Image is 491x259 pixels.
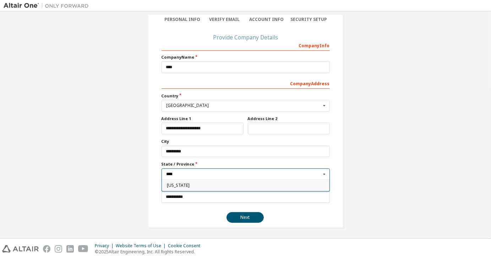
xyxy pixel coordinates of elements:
[167,103,321,108] div: [GEOGRAPHIC_DATA]
[95,243,116,249] div: Privacy
[43,245,50,253] img: facebook.svg
[66,245,74,253] img: linkedin.svg
[248,116,330,122] label: Address Line 2
[162,39,330,51] div: Company Info
[162,54,330,60] label: Company Name
[162,161,330,167] label: State / Province
[116,243,168,249] div: Website Terms of Use
[95,249,204,255] p: © 2025 Altair Engineering, Inc. All Rights Reserved.
[227,212,264,223] button: Next
[2,245,39,253] img: altair_logo.svg
[162,35,330,39] div: Provide Company Details
[162,93,330,99] label: Country
[168,243,204,249] div: Cookie Consent
[162,139,330,144] label: City
[167,183,324,188] span: [US_STATE]
[288,17,330,22] div: Security Setup
[162,116,244,122] label: Address Line 1
[4,2,92,9] img: Altair One
[55,245,62,253] img: instagram.svg
[162,17,204,22] div: Personal Info
[203,17,246,22] div: Verify Email
[78,245,88,253] img: youtube.svg
[162,77,330,89] div: Company Address
[246,17,288,22] div: Account Info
